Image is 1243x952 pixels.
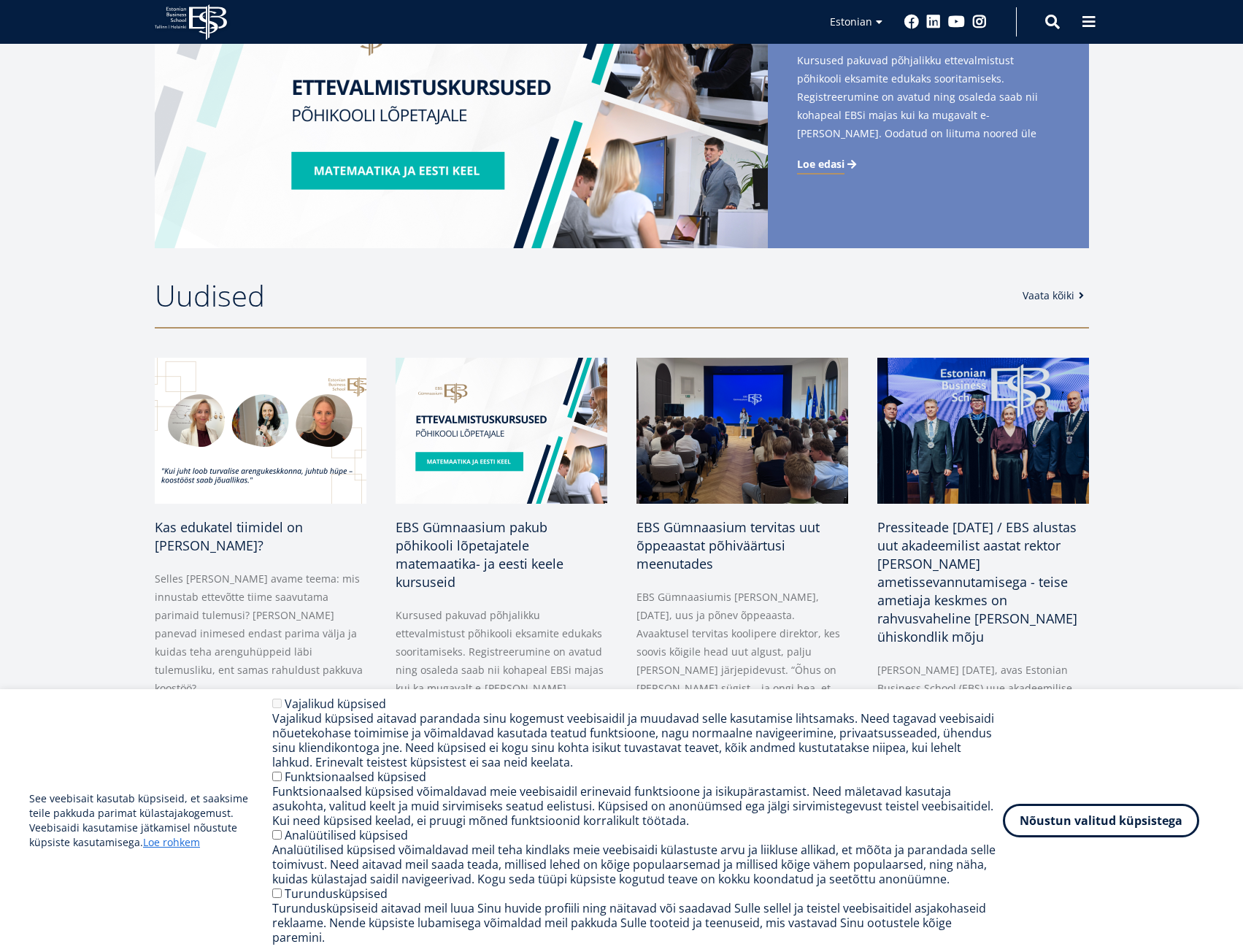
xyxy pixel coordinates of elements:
[155,277,1008,314] h2: Uudised
[1003,804,1199,837] button: Nõustun valitud küpsistega
[155,358,366,504] img: Kaidi Neeme, Liis Paemurru, Kristiina Esop
[636,588,848,788] p: EBS Gümnaasiumis [PERSON_NAME], [DATE], uus ja põnev õppeaasta. Avaaktusel tervitas koolipere dir...
[877,518,1077,645] span: Pressiteade [DATE] / EBS alustas uut akadeemilist aastat rektor [PERSON_NAME] ametissevannutamise...
[272,711,1003,769] div: Vajalikud küpsised aitavad parandada sinu kogemust veebisaidil ja muudavad selle kasutamise lihts...
[285,827,408,843] label: Analüütilised küpsised
[143,835,200,850] a: Loe rohkem
[797,51,1060,166] span: Kursused pakuvad põhjalikku ettevalmistust põhikooli eksamite edukaks sooritamiseks. Registreerum...
[1023,288,1089,303] a: Vaata kõiki
[155,518,303,554] span: Kas edukatel tiimidel on [PERSON_NAME]?
[396,518,563,591] span: EBS Gümnaasium pakub põhikooli lõpetajatele matemaatika- ja eesti keele kursuseid
[272,901,1003,945] div: Turundusküpsiseid aitavad meil luua Sinu huvide profiili ning näitavad või saadavad Sulle sellel ...
[948,15,965,29] a: Youtube
[877,358,1089,504] img: a
[155,569,366,697] p: Selles [PERSON_NAME] avame teema: mis innustab ettevõtte tiime saavutama parimaid tulemusi? [PERS...
[396,606,607,752] p: Kursused pakuvad põhjalikku ettevalmistust põhikooli eksamite edukaks sooritamiseks. Registreerum...
[285,769,426,785] label: Funktsionaalsed küpsised
[877,661,1089,807] p: [PERSON_NAME] [DATE], avas Estonian Business School (EBS) uue akadeemilise aasta piduliku avaaktu...
[285,696,386,712] label: Vajalikud küpsised
[285,886,388,902] label: Turundusküpsised
[797,157,859,172] a: Loe edasi
[636,358,848,504] img: a
[29,791,272,850] p: See veebisait kasutab küpsiseid, et saaksime teile pakkuda parimat külastajakogemust. Veebisaidi ...
[636,518,820,572] span: EBS Gümnaasium tervitas uut õppeaastat põhiväärtusi meenutades
[272,842,1003,886] div: Analüütilised küpsised võimaldavad meil teha kindlaks meie veebisaidi külastuste arvu ja liikluse...
[904,15,919,29] a: Facebook
[797,157,844,172] span: Loe edasi
[972,15,987,29] a: Instagram
[926,15,941,29] a: Linkedin
[272,784,1003,828] div: Funktsionaalsed küpsised võimaldavad meie veebisaidil erinevaid funktsioone ja isikupärastamist. ...
[396,358,607,504] img: EBS Gümnaasiumi ettevalmistuskursused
